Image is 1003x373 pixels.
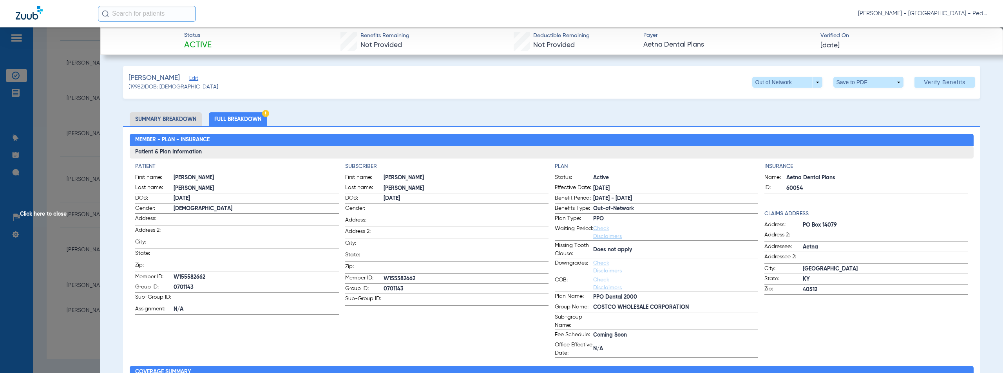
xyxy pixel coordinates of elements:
span: DOB: [345,194,384,204]
span: [DATE] - [DATE] [593,195,758,203]
span: Aetna [803,243,968,251]
span: Assignment: [135,305,174,314]
span: Out-of-Network [593,205,758,213]
span: State: [135,249,174,260]
span: [PERSON_NAME] - [GEOGRAPHIC_DATA] - Pedo | The Super Dentists [858,10,987,18]
button: Out of Network [752,77,822,88]
span: COB: [555,276,593,292]
span: Benefits Remaining [360,32,409,40]
span: 40512 [803,286,968,294]
span: Last name: [345,184,384,193]
span: PPO Dental 2000 [593,293,758,301]
span: DOB: [135,194,174,204]
span: W155582662 [174,273,339,281]
span: Verify Benefits [924,79,965,85]
span: Aetna Dental Plans [786,174,968,182]
img: Zuub Logo [16,6,43,20]
span: Missing Tooth Clause: [555,241,593,258]
span: [PERSON_NAME] [174,184,339,193]
span: First name: [345,173,384,183]
button: Verify Benefits [914,77,975,88]
span: Effective Date: [555,184,593,193]
span: ID: [764,184,786,193]
span: COSTCO WHOLESALE CORPORATION [593,303,758,312]
span: Office Effective Date: [555,341,593,357]
span: [PERSON_NAME] [384,184,549,193]
span: N/A [174,305,339,314]
span: Address: [135,214,174,225]
span: Group Name: [555,303,593,312]
li: Summary Breakdown [130,112,202,126]
li: Full Breakdown [209,112,267,126]
span: [DATE] [820,41,840,50]
span: Zip: [764,285,803,294]
span: Address 2: [345,227,384,238]
span: PPO [593,215,758,223]
span: Not Provided [533,41,575,49]
span: Address 2: [135,226,174,237]
span: Active [593,174,758,182]
span: Plan Type: [555,214,593,224]
a: Check Disclaimers [593,260,622,274]
span: [DATE] [174,195,339,203]
span: PO Box 14079 [803,221,968,229]
span: [GEOGRAPHIC_DATA] [803,265,968,273]
span: Gender: [345,204,384,215]
span: Address: [345,216,384,227]
span: Zip: [345,263,384,273]
img: Search Icon [102,10,109,17]
h4: Subscriber [345,162,549,171]
span: Benefit Period: [555,194,593,204]
span: Sub-group Name: [555,313,593,330]
h2: Member - Plan - Insurance [130,134,974,146]
span: Sub-Group ID: [135,293,174,304]
span: Edit [189,76,196,83]
span: Address: [764,221,803,230]
span: [DATE] [384,195,549,203]
input: Search for patients [98,6,196,22]
h4: Claims Address [764,210,968,218]
span: City: [135,238,174,249]
span: 0701143 [384,285,549,293]
span: W155582662 [384,275,549,283]
span: [DATE] [593,184,758,193]
span: Verified On [820,32,990,40]
span: Status [184,31,212,40]
span: Waiting Period: [555,225,593,240]
span: [PERSON_NAME] [384,174,549,182]
span: Addressee 2: [764,253,803,263]
h3: Patient & Plan Information [130,146,974,159]
span: 0701143 [174,283,339,292]
span: Address 2: [764,231,803,241]
span: City: [764,265,803,274]
span: Not Provided [360,41,402,49]
h4: Insurance [764,162,968,171]
span: City: [345,239,384,250]
span: Status: [555,173,593,183]
a: Check Disclaimers [593,226,622,239]
span: Member ID: [345,274,384,283]
span: Downgrades: [555,259,593,275]
span: [DEMOGRAPHIC_DATA] [174,205,339,213]
span: Coming Soon [593,331,758,339]
span: Gender: [135,204,174,214]
div: Chat Widget [964,335,1003,373]
img: Hazard [262,110,269,117]
h4: Patient [135,162,339,171]
a: Check Disclaimers [593,277,622,290]
span: Payer [643,31,813,40]
span: State: [345,251,384,261]
span: Name: [764,173,786,183]
h4: Plan [555,162,758,171]
button: Save to PDF [833,77,903,88]
span: Addressee: [764,243,803,252]
span: (19982) DOB: [DEMOGRAPHIC_DATA] [129,83,218,91]
span: Member ID: [135,273,174,282]
span: N/A [593,345,758,353]
span: Sub-Group ID: [345,295,384,305]
span: Plan Name: [555,292,593,302]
